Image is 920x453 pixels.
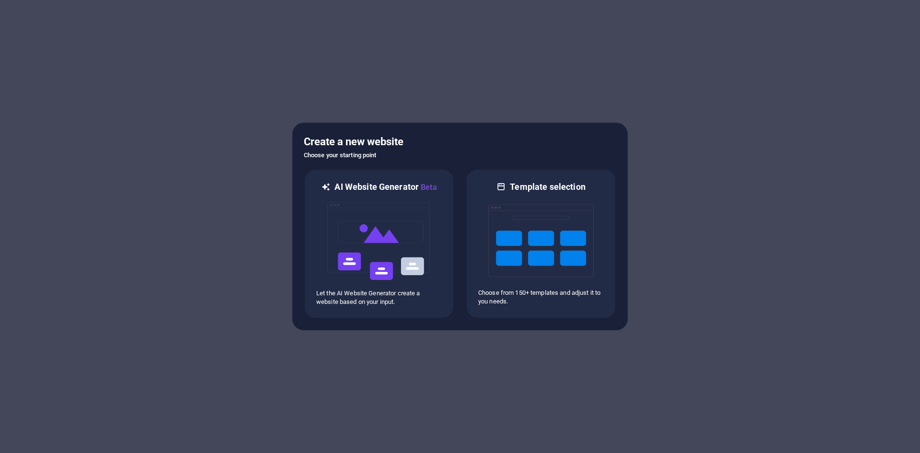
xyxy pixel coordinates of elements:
[326,193,432,289] img: ai
[334,181,437,193] h6: AI Website Generator
[419,183,437,192] span: Beta
[510,181,585,193] h6: Template selection
[304,150,616,161] h6: Choose your starting point
[466,169,616,319] div: Template selectionChoose from 150+ templates and adjust it to you needs.
[304,169,454,319] div: AI Website GeneratorBetaaiLet the AI Website Generator create a website based on your input.
[316,289,442,306] p: Let the AI Website Generator create a website based on your input.
[304,134,616,150] h5: Create a new website
[478,289,604,306] p: Choose from 150+ templates and adjust it to you needs.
